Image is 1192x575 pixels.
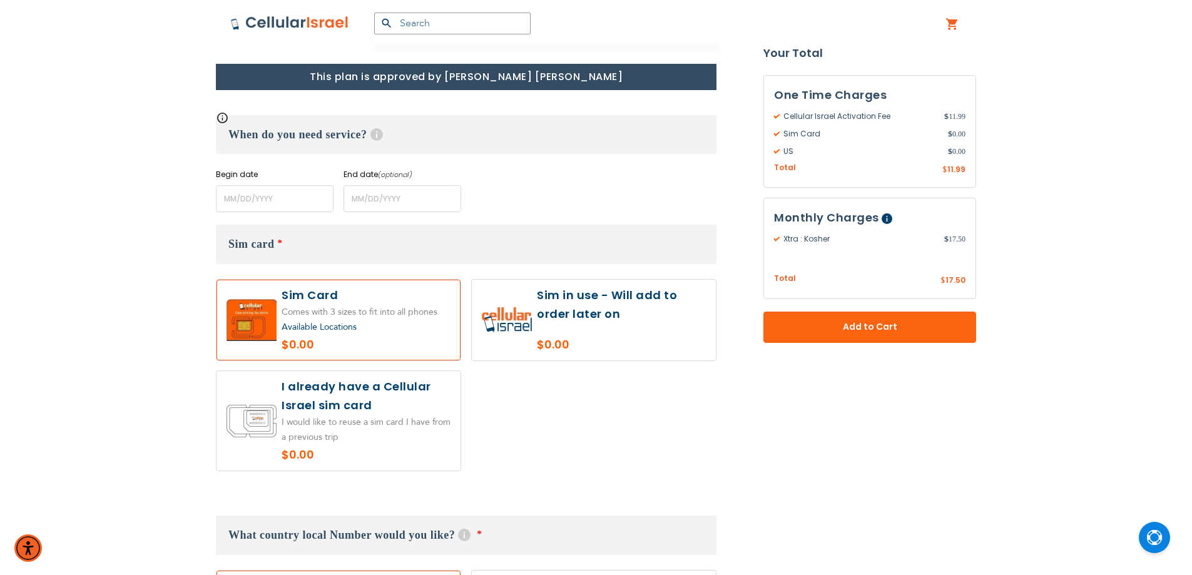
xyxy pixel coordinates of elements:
span: 11.99 [944,111,965,122]
input: MM/DD/YYYY [344,185,461,212]
span: Sim card [228,238,275,250]
span: Monthly Charges [774,210,879,226]
span: 17.50 [944,234,965,245]
img: Cellular Israel Logo [230,16,349,31]
h1: This plan is approved by [PERSON_NAME] [PERSON_NAME] [216,64,716,90]
span: Sim Card [774,128,948,140]
span: $ [948,146,952,157]
strong: Your Total [763,44,976,63]
span: Help [882,214,892,225]
button: Add to Cart [763,312,976,343]
span: Help [458,529,471,541]
span: 0.00 [948,146,965,157]
span: Add to Cart [805,321,935,334]
span: Total [774,273,796,285]
span: $ [948,128,952,140]
a: Available Locations [282,321,357,333]
label: Begin date [216,169,334,180]
i: (optional) [378,170,412,180]
input: MM/DD/YYYY [216,185,334,212]
span: US [774,146,948,157]
span: 17.50 [945,275,965,286]
span: Cellular Israel Activation Fee [774,111,944,122]
input: Search [374,13,531,34]
span: $ [942,165,947,176]
span: What country local Number would you like? [228,529,455,541]
h3: When do you need service? [216,115,716,154]
label: End date [344,169,461,180]
div: Accessibility Menu [14,534,42,562]
h3: One Time Charges [774,86,965,104]
span: $ [944,234,949,245]
span: $ [944,111,949,122]
span: $ [940,276,945,287]
span: Total [774,162,796,174]
span: Xtra : Kosher [774,234,944,245]
span: 11.99 [947,164,965,175]
span: Help [370,128,383,141]
span: 0.00 [948,128,965,140]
